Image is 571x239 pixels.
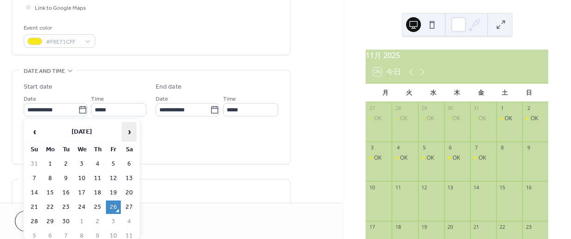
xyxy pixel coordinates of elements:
td: 2 [59,157,73,171]
div: 30 [447,105,454,112]
div: OK [479,154,486,162]
div: 6 [447,144,454,151]
td: 17 [74,186,89,200]
td: 12 [106,172,121,185]
th: Mo [43,143,58,156]
td: 22 [43,200,58,214]
span: Date and time [24,66,65,76]
div: OK [496,115,522,123]
div: 12 [421,184,428,191]
span: › [122,123,136,141]
span: Time [91,94,104,104]
div: OK [470,154,496,162]
td: 27 [122,200,137,214]
td: 13 [122,172,137,185]
div: OK [400,154,407,162]
td: 1 [43,157,58,171]
div: OK [453,154,460,162]
div: Start date [24,82,53,92]
td: 14 [27,186,42,200]
div: 31 [473,105,480,112]
td: 21 [27,200,42,214]
div: End date [156,82,182,92]
td: 10 [74,172,89,185]
div: 7 [473,144,480,151]
span: #F8E71CFF [46,37,80,47]
div: OK [418,154,444,162]
div: OK [479,115,486,123]
th: Su [27,143,42,156]
td: 19 [106,186,121,200]
td: 26 [106,200,121,214]
div: OK [374,115,381,123]
div: 11 [394,184,401,191]
div: OK [453,115,460,123]
div: 土 [493,84,517,102]
div: OK [392,115,418,123]
div: 29 [421,105,428,112]
div: OK [418,115,444,123]
td: 31 [27,157,42,171]
div: 16 [525,184,532,191]
span: Date [156,94,168,104]
td: 23 [59,200,73,214]
div: 9 [525,144,532,151]
div: 5 [421,144,428,151]
a: Cancel [15,211,72,232]
th: Sa [122,143,137,156]
div: 金 [469,84,493,102]
div: 1 [499,105,506,112]
div: 15 [499,184,506,191]
td: 30 [59,215,73,228]
th: Fr [106,143,121,156]
td: 1 [74,215,89,228]
div: OK [444,154,470,162]
div: OK [522,115,548,123]
div: 23 [525,224,532,231]
th: Th [90,143,105,156]
div: OK [427,115,434,123]
th: We [74,143,89,156]
div: 火 [397,84,421,102]
td: 20 [122,186,137,200]
td: 5 [106,157,121,171]
td: 4 [122,215,137,228]
div: Event color [24,23,93,33]
div: 28 [394,105,401,112]
div: 月 [373,84,397,102]
div: 21 [473,224,480,231]
div: 水 [421,84,445,102]
div: OK [392,154,418,162]
td: 3 [74,157,89,171]
td: 15 [43,186,58,200]
div: 10 [368,184,375,191]
div: 27 [368,105,375,112]
td: 6 [122,157,137,171]
span: ‹ [27,123,41,141]
div: 2 [525,105,532,112]
div: OK [374,154,381,162]
span: Time [223,94,236,104]
td: 8 [43,172,58,185]
div: OK [427,154,434,162]
td: 11 [90,172,105,185]
span: Link to Google Maps [35,3,86,13]
button: 26今日 [370,65,404,78]
div: OK [400,115,407,123]
div: 22 [499,224,506,231]
span: Date [24,94,36,104]
td: 2 [90,215,105,228]
div: OK [531,115,538,123]
td: 4 [90,157,105,171]
td: 16 [59,186,73,200]
div: OK [505,115,512,123]
td: 28 [27,215,42,228]
div: 14 [473,184,480,191]
div: 日 [517,84,541,102]
td: 3 [106,215,121,228]
div: OK [444,115,470,123]
td: 7 [27,172,42,185]
div: 3 [368,144,375,151]
td: 18 [90,186,105,200]
div: OK [470,115,496,123]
